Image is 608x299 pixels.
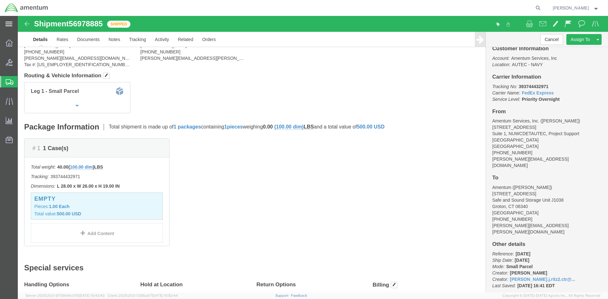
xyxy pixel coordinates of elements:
button: [PERSON_NAME] [552,4,599,12]
a: Feedback [291,294,307,297]
span: [DATE] 10:52:44 [152,294,178,297]
span: Server: 2025.20.0-970904bc0f3 [25,294,105,297]
a: Support [275,294,291,297]
span: Copyright © [DATE]-[DATE] Agistix Inc., All Rights Reserved [502,293,600,298]
span: Patrick Everett [553,4,589,11]
iframe: FS Legacy Container [18,16,608,292]
img: logo [4,3,48,13]
span: [DATE] 10:43:43 [79,294,105,297]
span: Client: 2025.20.0-035ba07 [107,294,178,297]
